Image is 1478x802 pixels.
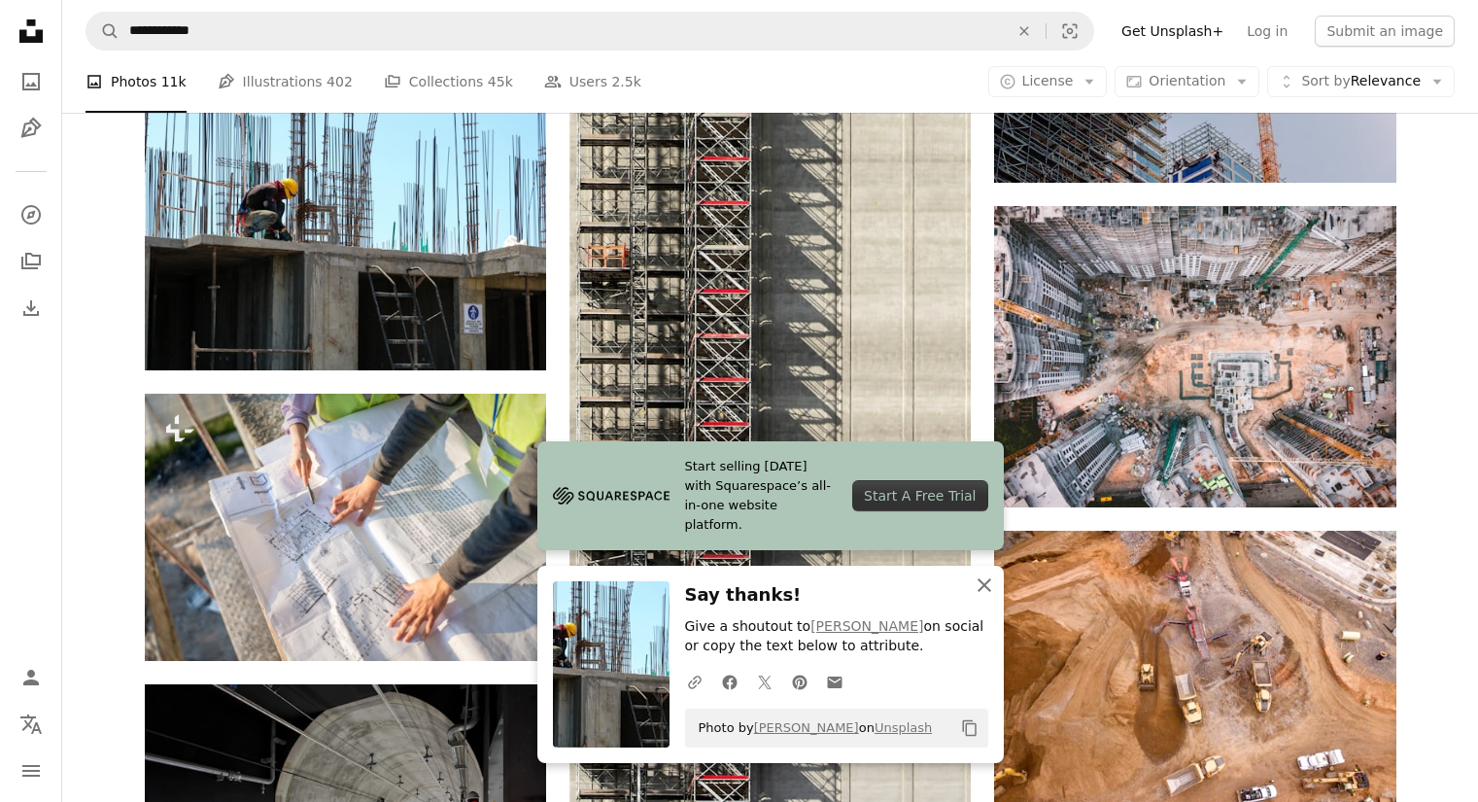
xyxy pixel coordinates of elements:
button: Clear [1003,13,1046,50]
a: Log in [1235,16,1299,47]
span: 2.5k [611,71,640,92]
a: [PERSON_NAME] [810,618,923,634]
span: Photo by on [689,713,933,744]
a: Unsplash [875,720,932,735]
a: Home — Unsplash [12,12,51,54]
a: [PERSON_NAME] [754,720,859,735]
img: file-1705255347840-230a6ab5bca9image [553,481,670,510]
button: Visual search [1047,13,1093,50]
span: Relevance [1301,72,1421,91]
a: aerial photography of dump trucks [994,673,1395,690]
button: Submit an image [1315,16,1455,47]
a: Explore [12,195,51,234]
span: License [1022,73,1074,88]
span: 402 [327,71,353,92]
a: Share on Facebook [712,662,747,701]
a: aerial photography of gray steel scaffolding [569,258,971,275]
a: Get Unsplash+ [1110,16,1235,47]
a: Illustrations 402 [218,51,353,113]
form: Find visuals sitewide [86,12,1094,51]
span: Sort by [1301,73,1350,88]
a: Photos [12,62,51,101]
a: two people in safety vests working on a piece of paper [145,518,546,536]
a: Download History [12,289,51,328]
h3: Say thanks! [685,581,988,610]
button: Search Unsplash [86,13,120,50]
p: Give a shoutout to on social or copy the text below to attribute. [685,617,988,656]
a: Collections 45k [384,51,513,113]
a: Collections [12,242,51,281]
span: 45k [488,71,513,92]
a: man kneeling on unfinished building during daytime [145,227,546,245]
img: man kneeling on unfinished building during daytime [145,103,546,370]
a: Illustrations [12,109,51,148]
button: Language [12,705,51,744]
a: aerial photography of white high-rise concrete building [994,348,1395,366]
div: Start A Free Trial [852,480,987,511]
button: Copy to clipboard [953,712,986,745]
a: Start selling [DATE] with Squarespace’s all-in-one website platform.Start A Free Trial [537,441,1004,550]
button: Orientation [1115,66,1259,97]
button: Menu [12,751,51,790]
a: Users 2.5k [544,51,641,113]
a: Log in / Sign up [12,658,51,697]
button: Sort byRelevance [1267,66,1455,97]
span: Orientation [1149,73,1225,88]
a: Share on Pinterest [782,662,817,701]
button: License [988,66,1108,97]
img: aerial photography of white high-rise concrete building [994,206,1395,507]
span: Start selling [DATE] with Squarespace’s all-in-one website platform. [685,457,838,535]
a: Share on Twitter [747,662,782,701]
img: two people in safety vests working on a piece of paper [145,394,546,661]
a: Share over email [817,662,852,701]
